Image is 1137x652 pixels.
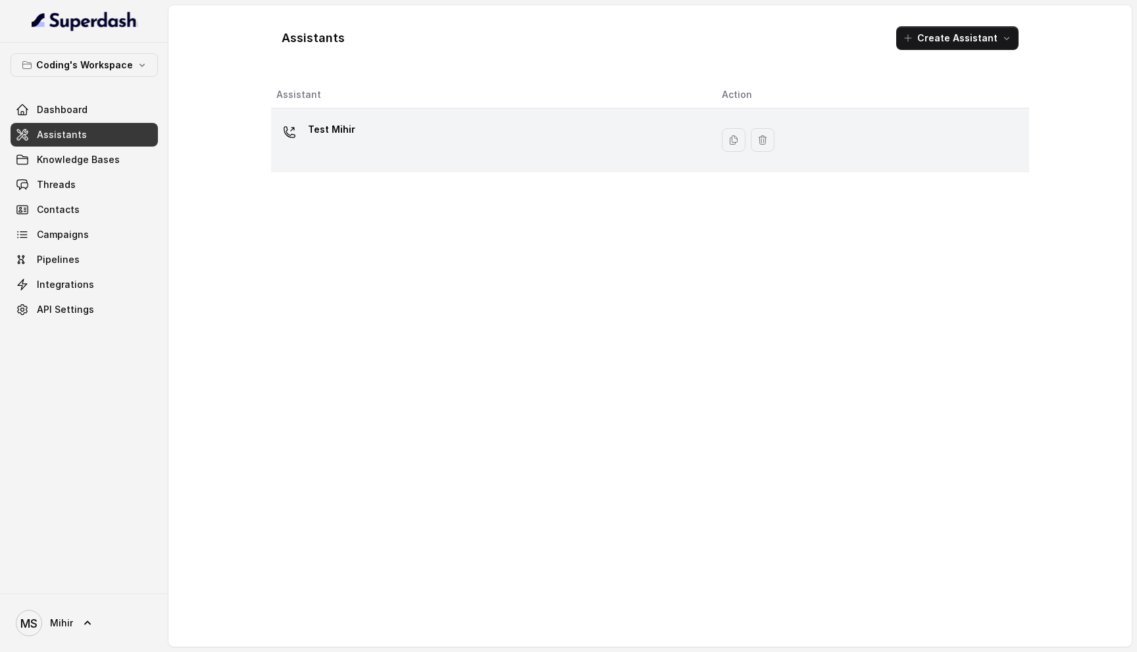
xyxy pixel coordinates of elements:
a: Mihir [11,605,158,641]
span: Assistants [37,128,87,141]
span: Integrations [37,278,94,291]
a: Contacts [11,198,158,221]
span: API Settings [37,303,94,316]
th: Action [711,81,1029,108]
a: API Settings [11,298,158,321]
text: MS [20,617,38,630]
span: Campaigns [37,228,89,241]
a: Campaigns [11,223,158,246]
a: Threads [11,173,158,197]
p: Test Mihir [308,119,355,140]
a: Dashboard [11,98,158,122]
th: Assistant [271,81,711,108]
span: Knowledge Bases [37,153,120,166]
span: Dashboard [37,103,88,116]
a: Integrations [11,273,158,296]
span: Mihir [50,617,73,630]
button: Coding's Workspace [11,53,158,77]
a: Knowledge Bases [11,148,158,172]
button: Create Assistant [896,26,1019,50]
span: Pipelines [37,253,80,266]
a: Pipelines [11,248,158,271]
p: Coding's Workspace [36,57,133,73]
a: Assistants [11,123,158,147]
h1: Assistants [282,28,345,49]
img: light.svg [32,11,138,32]
span: Contacts [37,203,80,216]
span: Threads [37,178,76,191]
